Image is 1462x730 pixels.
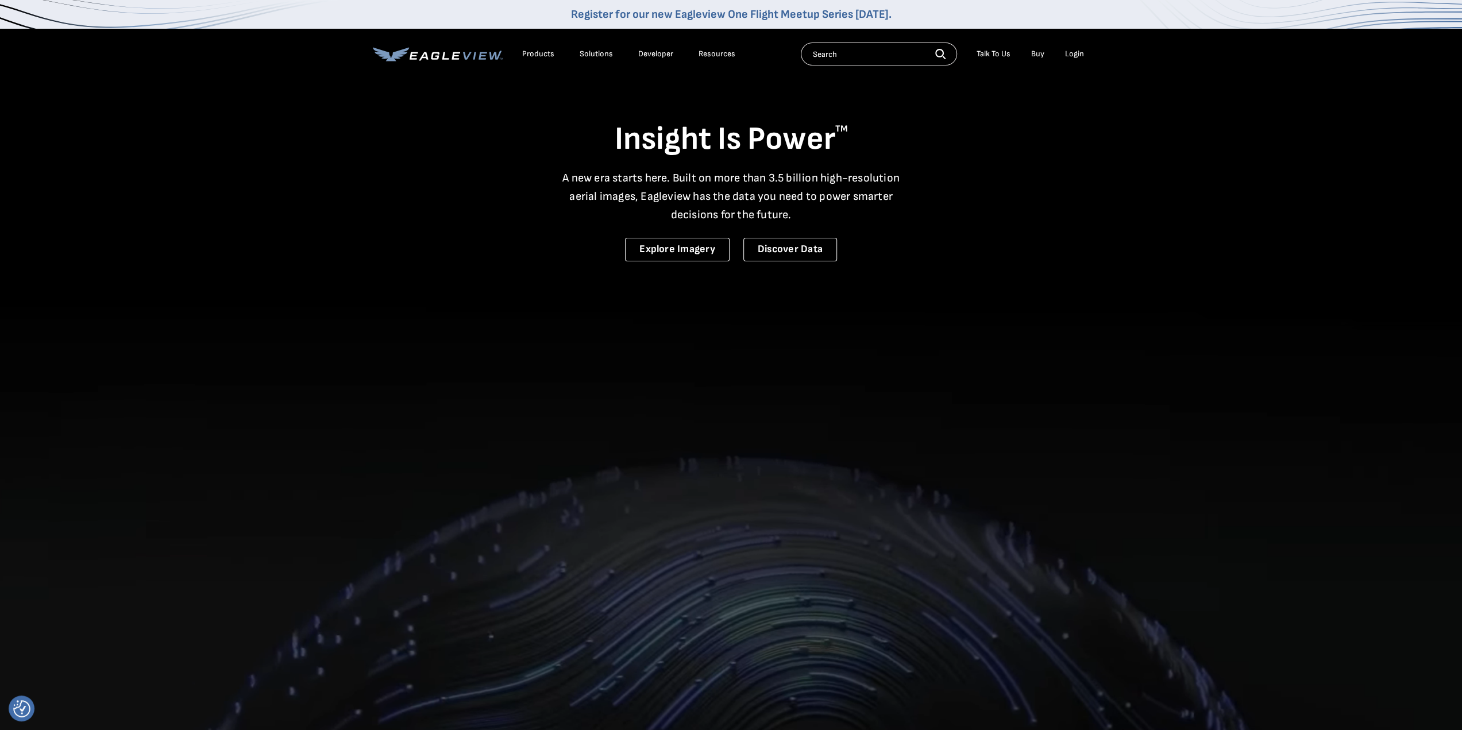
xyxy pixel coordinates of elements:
p: A new era starts here. Built on more than 3.5 billion high-resolution aerial images, Eagleview ha... [556,169,907,224]
input: Search [801,43,957,65]
a: Register for our new Eagleview One Flight Meetup Series [DATE]. [571,7,892,21]
a: Discover Data [743,238,837,261]
sup: TM [835,123,848,134]
div: Talk To Us [977,49,1010,59]
div: Products [522,49,554,59]
a: Explore Imagery [625,238,730,261]
button: Consent Preferences [13,700,30,717]
div: Solutions [580,49,613,59]
a: Developer [638,49,673,59]
img: Revisit consent button [13,700,30,717]
a: Buy [1031,49,1044,59]
h1: Insight Is Power [373,119,1090,160]
div: Login [1065,49,1084,59]
div: Resources [699,49,735,59]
